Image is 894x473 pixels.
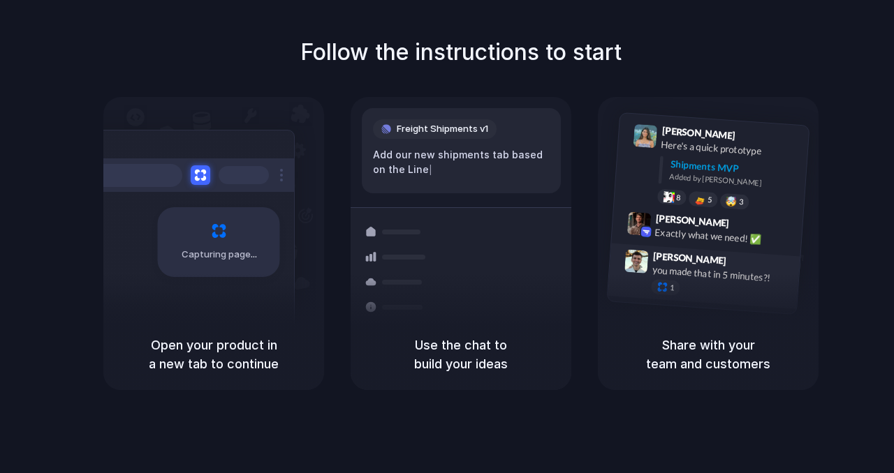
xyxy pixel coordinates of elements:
[429,164,432,175] span: |
[655,211,729,231] span: [PERSON_NAME]
[653,248,727,269] span: [PERSON_NAME]
[726,196,738,207] div: 🤯
[120,336,307,373] h5: Open your product in a new tab to continue
[670,157,799,180] div: Shipments MVP
[654,225,794,248] div: Exactly what we need! ✅
[670,284,675,292] span: 1
[373,147,550,177] div: Add our new shipments tab based on the Line
[733,217,762,234] span: 9:42 AM
[661,123,735,143] span: [PERSON_NAME]
[739,198,744,206] span: 3
[708,196,712,204] span: 5
[669,171,798,191] div: Added by [PERSON_NAME]
[740,130,768,147] span: 9:41 AM
[397,122,488,136] span: Freight Shipments v1
[652,262,791,286] div: you made that in 5 minutes?!
[300,36,622,69] h1: Follow the instructions to start
[182,248,259,262] span: Capturing page
[615,336,802,373] h5: Share with your team and customers
[367,336,555,373] h5: Use the chat to build your ideas
[676,194,681,202] span: 8
[731,255,759,271] span: 9:47 AM
[661,137,800,161] div: Here's a quick prototype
